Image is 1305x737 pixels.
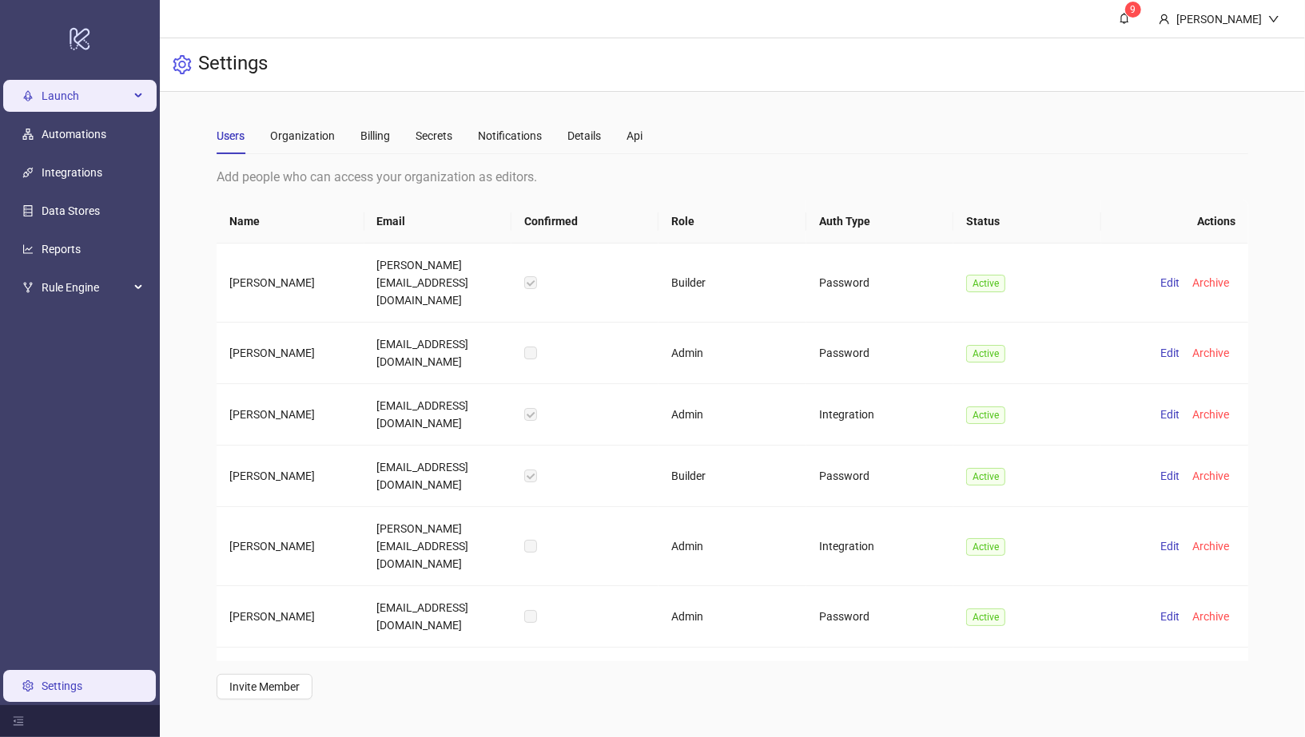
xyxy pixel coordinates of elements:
[658,446,806,507] td: Builder
[229,680,300,693] span: Invite Member
[270,127,335,145] div: Organization
[217,384,364,446] td: [PERSON_NAME]
[511,200,658,244] th: Confirmed
[364,384,511,446] td: [EMAIL_ADDRESS][DOMAIN_NAME]
[658,648,806,727] td: Guest
[1192,276,1229,289] span: Archive
[217,674,312,699] button: Invite Member
[658,323,806,384] td: Admin
[1154,273,1186,292] button: Edit
[1170,10,1268,28] div: [PERSON_NAME]
[217,244,364,323] td: [PERSON_NAME]
[806,384,953,446] td: Integration
[364,446,511,507] td: [EMAIL_ADDRESS][DOMAIN_NAME]
[1159,14,1170,25] span: user
[567,127,601,145] div: Details
[1119,13,1130,24] span: bell
[42,80,129,112] span: Launch
[1160,347,1180,359] span: Edit
[1192,610,1229,623] span: Archive
[1160,408,1180,421] span: Edit
[22,282,34,293] span: fork
[364,507,511,586] td: [PERSON_NAME][EMAIL_ADDRESS][DOMAIN_NAME]
[478,127,542,145] div: Notifications
[1268,14,1279,25] span: down
[364,200,511,244] th: Email
[1160,540,1180,553] span: Edit
[658,507,806,586] td: Admin
[22,90,34,101] span: rocket
[198,51,268,78] h3: Settings
[217,648,364,727] td: [PERSON_NAME]
[217,167,1248,187] div: Add people who can access your organization as editors.
[1186,537,1235,556] button: Archive
[1154,343,1186,363] button: Edit
[416,127,452,145] div: Secrets
[1154,405,1186,424] button: Edit
[360,127,390,145] div: Billing
[42,243,81,256] a: Reports
[42,204,100,217] a: Data Stores
[658,586,806,648] td: Admin
[364,586,511,648] td: [EMAIL_ADDRESS][DOMAIN_NAME]
[806,446,953,507] td: Password
[1186,405,1235,424] button: Archive
[1186,343,1235,363] button: Archive
[42,271,129,303] span: Rule Engine
[966,468,1005,485] span: Active
[658,384,806,446] td: Admin
[966,275,1005,292] span: Active
[1154,537,1186,556] button: Edit
[1154,607,1186,626] button: Edit
[1101,200,1248,244] th: Actions
[966,406,1005,424] span: Active
[806,507,953,586] td: Integration
[658,244,806,323] td: Builder
[364,244,511,323] td: [PERSON_NAME][EMAIL_ADDRESS][DOMAIN_NAME]
[217,323,364,384] td: [PERSON_NAME]
[806,200,953,244] th: Auth Type
[806,244,953,323] td: Password
[217,127,245,145] div: Users
[42,680,82,692] a: Settings
[217,200,364,244] th: Name
[1125,2,1141,18] sup: 9
[966,608,1005,626] span: Active
[1192,408,1229,421] span: Archive
[1160,470,1180,482] span: Edit
[217,586,364,648] td: [PERSON_NAME]
[364,323,511,384] td: [EMAIL_ADDRESS][DOMAIN_NAME]
[806,586,953,648] td: Password
[1186,273,1235,292] button: Archive
[1160,276,1180,289] span: Edit
[217,507,364,586] td: [PERSON_NAME]
[1154,466,1186,485] button: Edit
[1186,607,1235,626] button: Archive
[13,715,24,727] span: menu-fold
[658,200,806,244] th: Role
[806,648,953,727] td: Password
[1186,466,1235,485] button: Archive
[1192,347,1229,359] span: Archive
[966,538,1005,556] span: Active
[1192,540,1229,553] span: Archive
[806,323,953,384] td: Password
[953,200,1100,244] th: Status
[1160,610,1180,623] span: Edit
[42,166,102,179] a: Integrations
[364,648,511,727] td: [PERSON_NAME][EMAIL_ADDRESS][DOMAIN_NAME]
[1192,470,1229,482] span: Archive
[627,127,643,145] div: Api
[173,55,192,74] span: setting
[42,128,106,141] a: Automations
[966,345,1005,363] span: Active
[1131,4,1136,15] span: 9
[217,446,364,507] td: [PERSON_NAME]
